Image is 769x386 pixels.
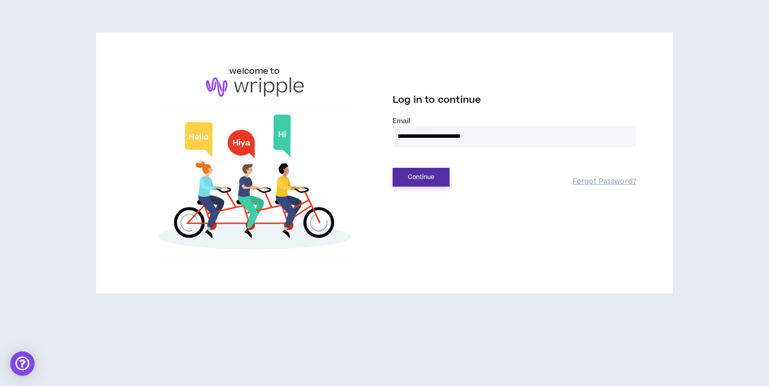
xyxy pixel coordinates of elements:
a: Forgot Password? [573,177,636,187]
button: Continue [393,168,450,187]
img: logo-brand.png [206,77,304,97]
label: Email [393,116,636,126]
h6: welcome to [229,65,280,77]
span: Log in to continue [393,94,481,106]
img: Welcome to Wripple [133,107,376,261]
div: Open Intercom Messenger [10,351,35,376]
